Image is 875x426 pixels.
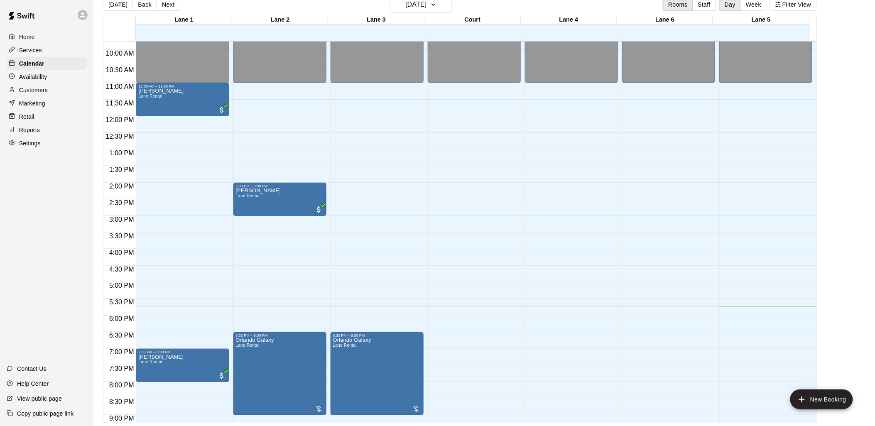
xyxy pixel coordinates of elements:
a: Home [7,31,87,43]
div: 6:30 PM – 9:00 PM: Orlando Galaxy [233,332,326,415]
p: Marketing [19,99,45,108]
div: Lane 3 [328,16,424,24]
span: 6:30 PM [107,332,136,339]
div: 7:00 PM – 8:00 PM: Naveen Challagundla [136,349,229,382]
span: 10:30 AM [104,66,136,73]
span: 10:00 AM [104,50,136,57]
p: View public page [17,394,62,403]
div: 6:30 PM – 9:00 PM [236,333,324,338]
p: Help Center [17,379,49,388]
div: Lane 2 [232,16,328,24]
div: Lane 6 [617,16,713,24]
span: 12:30 PM [103,133,136,140]
span: 6:00 PM [107,316,136,323]
a: Availability [7,71,87,83]
span: 12:00 PM [103,116,136,123]
span: 5:30 PM [107,299,136,306]
span: 9:00 PM [107,415,136,422]
p: Settings [19,139,41,147]
span: 3:30 PM [107,233,136,240]
p: Home [19,33,35,41]
span: Lane Rental [236,343,260,348]
a: Calendar [7,57,87,70]
span: All customers have paid [218,372,226,380]
div: 6:30 PM – 9:00 PM [333,333,421,338]
a: Settings [7,137,87,149]
span: 1:30 PM [107,166,136,173]
div: Lane 4 [521,16,617,24]
span: All customers have paid [315,206,323,214]
span: 4:00 PM [107,249,136,256]
span: 8:00 PM [107,382,136,389]
p: Copy public page link [17,409,74,418]
button: add [790,389,853,409]
div: 2:00 PM – 3:00 PM: Lane Rental [233,183,326,216]
a: Retail [7,110,87,123]
span: 4:30 PM [107,266,136,273]
p: Calendar [19,59,44,68]
span: 7:30 PM [107,365,136,372]
p: Reports [19,126,40,134]
div: 6:30 PM – 9:00 PM: Orlando Galaxy [331,332,424,415]
div: 2:00 PM – 3:00 PM [236,184,324,188]
span: 7:00 PM [107,349,136,356]
span: 2:00 PM [107,183,136,190]
div: Lane 5 [713,16,809,24]
p: Contact Us [17,365,47,373]
div: 7:00 PM – 8:00 PM [138,350,226,354]
a: Marketing [7,97,87,110]
span: Lane Rental [138,360,162,364]
span: 8:30 PM [107,399,136,406]
span: Lane Rental [333,343,357,348]
span: 5:00 PM [107,282,136,289]
p: Retail [19,113,34,121]
p: Customers [19,86,48,94]
div: 11:00 AM – 12:00 PM [138,84,226,88]
a: Customers [7,84,87,96]
a: Reports [7,124,87,136]
p: Services [19,46,42,54]
span: Lane Rental [236,193,260,198]
span: Lane Rental [138,94,162,98]
span: 11:00 AM [104,83,136,90]
div: Court [424,16,521,24]
span: 1:00 PM [107,149,136,157]
span: All customers have paid [218,106,226,114]
p: Availability [19,73,47,81]
a: Services [7,44,87,56]
div: Lane 1 [136,16,232,24]
span: 11:30 AM [104,100,136,107]
span: 2:30 PM [107,199,136,206]
div: 11:00 AM – 12:00 PM: Poonam Banerjee [136,83,229,116]
span: 3:00 PM [107,216,136,223]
